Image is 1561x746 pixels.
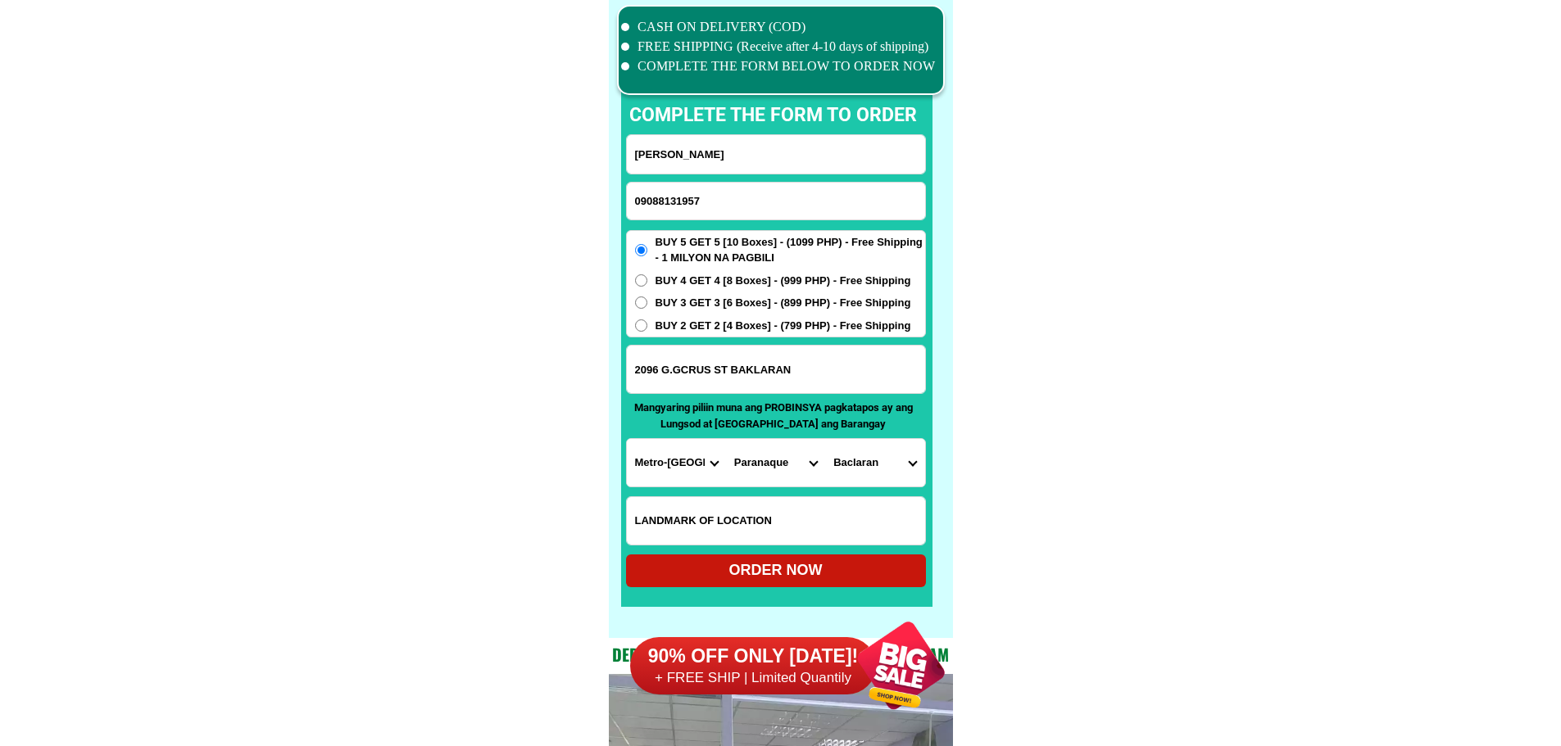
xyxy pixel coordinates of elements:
input: BUY 2 GET 2 [4 Boxes] - (799 PHP) - Free Shipping [635,319,647,332]
input: BUY 3 GET 3 [6 Boxes] - (899 PHP) - Free Shipping [635,296,647,309]
span: BUY 2 GET 2 [4 Boxes] - (799 PHP) - Free Shipping [656,318,911,334]
span: BUY 4 GET 4 [8 Boxes] - (999 PHP) - Free Shipping [656,273,911,289]
li: FREE SHIPPING (Receive after 4-10 days of shipping) [621,37,936,57]
input: BUY 4 GET 4 [8 Boxes] - (999 PHP) - Free Shipping [635,274,647,287]
input: Input LANDMARKOFLOCATION [627,497,925,545]
input: Input phone_number [627,183,925,219]
select: Select commune [825,439,924,486]
h6: + FREE SHIP | Limited Quantily [630,669,876,687]
input: BUY 5 GET 5 [10 Boxes] - (1099 PHP) - Free Shipping - 1 MILYON NA PAGBILI [635,244,647,256]
span: BUY 3 GET 3 [6 Boxes] - (899 PHP) - Free Shipping [656,295,911,311]
input: Input full_name [627,135,925,174]
select: Select district [726,439,825,486]
span: BUY 5 GET 5 [10 Boxes] - (1099 PHP) - Free Shipping - 1 MILYON NA PAGBILI [656,234,925,266]
input: Input address [627,346,925,393]
li: CASH ON DELIVERY (COD) [621,17,936,37]
p: complete the form to order [613,102,933,130]
li: COMPLETE THE FORM BELOW TO ORDER NOW [621,57,936,76]
p: Mangyaring piliin muna ang PROBINSYA pagkatapos ay ang Lungsod at [GEOGRAPHIC_DATA] ang Barangay [626,400,921,432]
div: ORDER NOW [626,559,926,581]
h6: 90% OFF ONLY [DATE]! [630,644,876,669]
h2: Dedicated and professional consulting team [609,642,953,667]
select: Select province [627,439,726,486]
